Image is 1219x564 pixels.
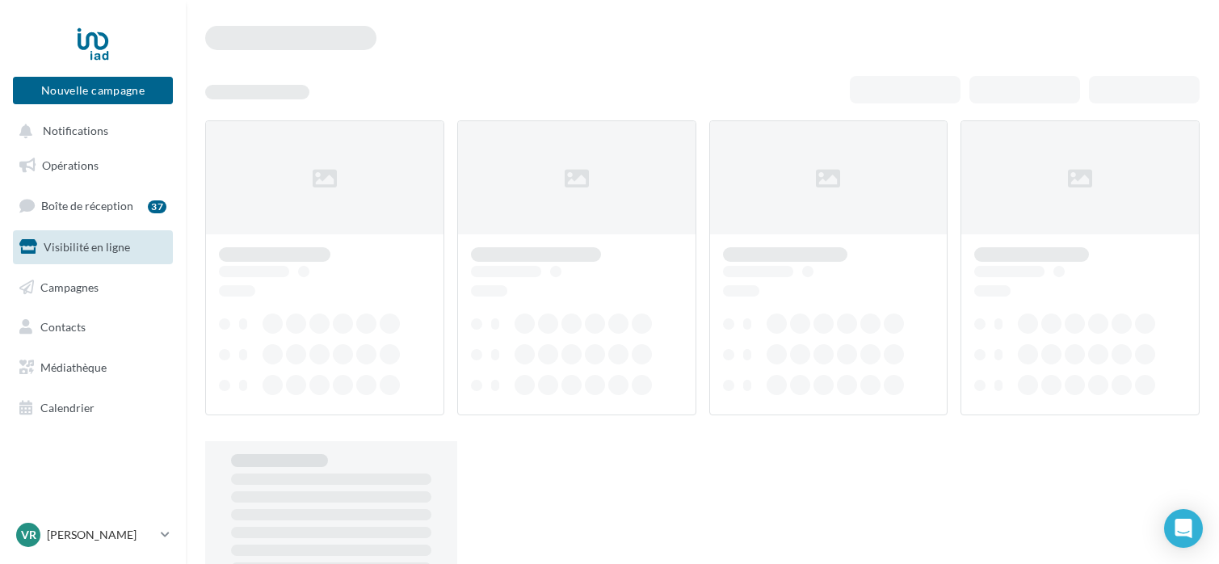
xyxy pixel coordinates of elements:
span: Calendrier [40,401,95,415]
a: Médiathèque [10,351,176,385]
span: Opérations [42,158,99,172]
div: Open Intercom Messenger [1164,509,1203,548]
a: Visibilité en ligne [10,230,176,264]
span: Contacts [40,320,86,334]
span: Visibilité en ligne [44,240,130,254]
a: Campagnes [10,271,176,305]
a: Boîte de réception37 [10,188,176,223]
a: Vr [PERSON_NAME] [13,520,173,550]
a: Contacts [10,310,176,344]
span: Campagnes [40,280,99,293]
a: Calendrier [10,391,176,425]
span: Médiathèque [40,360,107,374]
span: Vr [21,527,36,543]
p: [PERSON_NAME] [47,527,154,543]
a: Opérations [10,149,176,183]
span: Notifications [43,124,108,138]
span: Boîte de réception [41,199,133,213]
div: 37 [148,200,166,213]
button: Nouvelle campagne [13,77,173,104]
